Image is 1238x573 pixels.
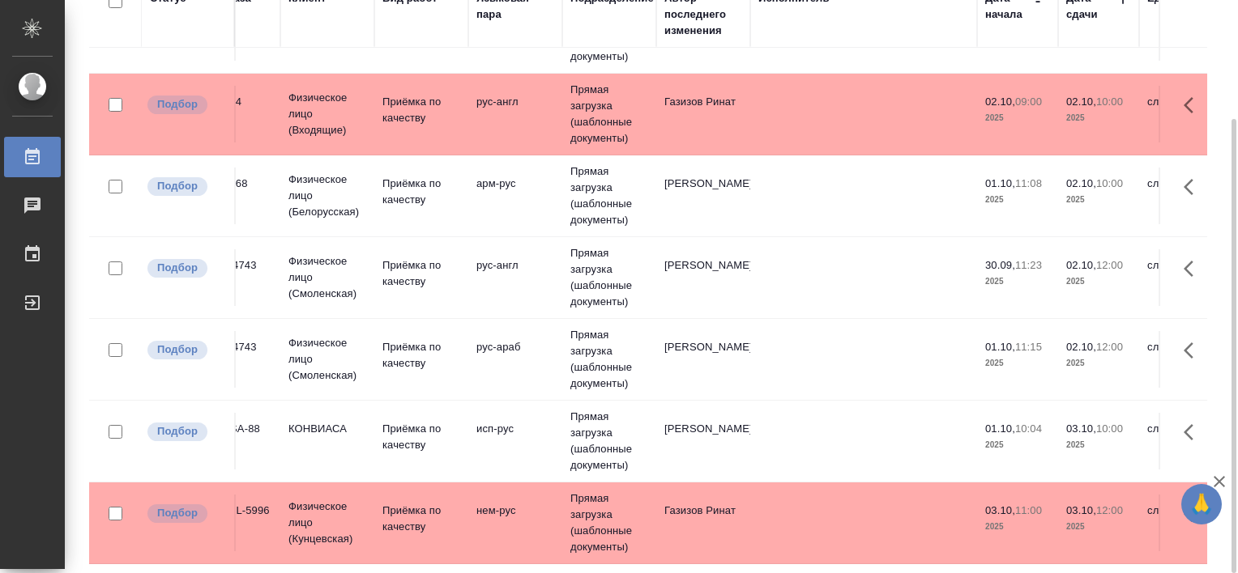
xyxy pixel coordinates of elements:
p: 11:15 [1015,341,1042,353]
button: Здесь прячутся важные кнопки [1174,249,1213,288]
p: 2025 [985,355,1050,371]
p: Приёмка по качеству [382,503,460,535]
button: Здесь прячутся важные кнопки [1174,168,1213,206]
div: Можно подбирать исполнителей [146,94,226,116]
td: рус-англ [468,249,562,306]
p: Физическое лицо (Смоленская) [288,335,366,384]
p: Приёмка по качеству [382,94,460,126]
td: слово [1139,413,1233,469]
p: 01.10, [985,177,1015,189]
td: нем-рус [468,494,562,551]
p: Приёмка по качеству [382,257,460,290]
td: слово [1139,249,1233,306]
td: Прямая загрузка (шаблонные документы) [562,74,656,155]
p: Приёмка по качеству [382,176,460,208]
td: Прямая загрузка (шаблонные документы) [562,319,656,400]
p: 12:00 [1096,259,1123,271]
p: 2025 [1066,110,1131,126]
td: рус-англ [468,86,562,142]
p: 03.10, [1066,422,1096,435]
p: 02.10, [1066,259,1096,271]
div: Можно подбирать исполнителей [146,257,226,279]
p: 30.09, [985,259,1015,271]
p: Подбор [157,423,198,439]
p: 03.10, [985,504,1015,516]
p: Подбор [157,178,198,194]
p: 2025 [1066,192,1131,208]
p: 12:00 [1096,341,1123,353]
td: [PERSON_NAME] [656,249,750,306]
p: 02.10, [985,95,1015,108]
p: 2025 [985,110,1050,126]
p: 2025 [1066,274,1131,290]
p: 02.10, [1066,341,1096,353]
p: 11:00 [1015,504,1042,516]
p: 02.10, [1066,177,1096,189]
p: 01.10, [985,341,1015,353]
p: 2025 [1066,519,1131,535]
p: Физическое лицо (Кунцевская) [288,499,366,547]
button: Здесь прячутся важные кнопки [1174,413,1213,452]
td: [PERSON_NAME] [656,331,750,388]
td: [PERSON_NAME] [656,168,750,224]
p: 2025 [1066,437,1131,453]
p: КОНВИАСА [288,421,366,437]
div: Можно подбирать исполнителей [146,421,226,443]
div: Можно подбирать исполнителей [146,503,226,524]
p: Физическое лицо (Смоленская) [288,253,366,302]
p: 11:23 [1015,259,1042,271]
p: 10:00 [1096,95,1123,108]
td: Прямая загрузка (шаблонные документы) [562,237,656,318]
p: 09:00 [1015,95,1042,108]
p: 2025 [1066,355,1131,371]
td: Прямая загрузка (шаблонные документы) [562,482,656,563]
td: Газизов Ринат [656,86,750,142]
p: Подбор [157,342,198,358]
td: слово [1139,86,1233,142]
p: Подбор [157,505,198,521]
button: Здесь прячутся важные кнопки [1174,331,1213,370]
p: 10:00 [1096,422,1123,435]
p: 2025 [985,519,1050,535]
button: Здесь прячутся важные кнопки [1174,86,1213,125]
p: 12:00 [1096,504,1123,516]
td: слово [1139,494,1233,551]
p: 10:04 [1015,422,1042,435]
p: 11:08 [1015,177,1042,189]
td: слово [1139,168,1233,224]
p: 02.10, [1066,95,1096,108]
td: Газизов Ринат [656,494,750,551]
button: 🙏 [1181,484,1222,524]
p: Подбор [157,96,198,112]
td: исп-рус [468,413,562,469]
td: Прямая загрузка (шаблонные документы) [562,401,656,482]
p: 01.10, [985,422,1015,435]
div: Можно подбирать исполнителей [146,339,226,361]
p: 2025 [985,192,1050,208]
div: Можно подбирать исполнителей [146,176,226,197]
p: 2025 [985,437,1050,453]
td: арм-рус [468,168,562,224]
p: Приёмка по качеству [382,421,460,453]
p: 03.10, [1066,504,1096,516]
p: 2025 [985,274,1050,290]
p: Физическое лицо (Входящие) [288,90,366,138]
p: Приёмка по качеству [382,339,460,371]
td: Прямая загрузка (шаблонные документы) [562,155,656,236]
td: [PERSON_NAME] [656,413,750,469]
p: Физическое лицо (Белорусская) [288,172,366,220]
span: 🙏 [1188,487,1215,521]
p: 10:00 [1096,177,1123,189]
td: слово [1139,331,1233,388]
p: Подбор [157,260,198,276]
td: рус-араб [468,331,562,388]
button: Здесь прячутся важные кнопки [1174,494,1213,533]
